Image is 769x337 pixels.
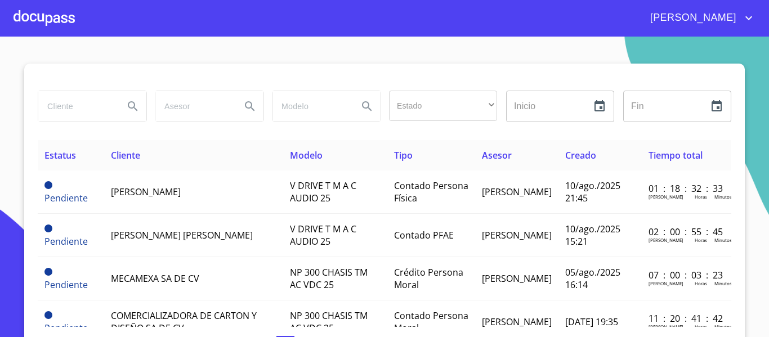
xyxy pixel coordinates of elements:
button: account of current user [642,9,755,27]
span: MECAMEXA SA DE CV [111,272,199,285]
p: 11 : 20 : 41 : 42 [649,312,725,325]
span: 10/ago./2025 15:21 [565,223,620,248]
div: ​ [389,91,497,121]
p: [PERSON_NAME] [649,323,683,330]
p: [PERSON_NAME] [649,237,683,243]
p: [PERSON_NAME] [649,194,683,200]
span: Pendiente [44,224,52,232]
p: Horas [695,280,707,286]
span: [PERSON_NAME] [482,229,552,241]
span: [PERSON_NAME] [482,316,552,328]
span: [PERSON_NAME] [111,186,181,198]
span: Pendiente [44,311,52,319]
span: [PERSON_NAME] [482,272,552,285]
span: Asesor [482,149,512,161]
span: NP 300 CHASIS TM AC VDC 25 [290,266,368,291]
span: Pendiente [44,181,52,189]
span: Tiempo total [649,149,703,161]
span: Contado PFAE [394,229,454,241]
span: V DRIVE T M A C AUDIO 25 [290,179,356,204]
span: 05/ago./2025 16:14 [565,266,620,291]
span: Creado [565,149,596,161]
span: NP 300 CHASIS TM AC VDC 25 [290,309,368,334]
p: Minutos [714,194,732,200]
span: Contado Persona Moral [394,309,468,334]
span: Tipo [394,149,413,161]
p: [PERSON_NAME] [649,280,683,286]
p: Horas [695,323,707,330]
input: search [155,91,232,122]
span: Pendiente [44,192,88,204]
span: Cliente [111,149,140,161]
button: Search [119,93,146,120]
button: Search [236,93,263,120]
button: Search [354,93,381,120]
p: Minutos [714,323,732,330]
span: V DRIVE T M A C AUDIO 25 [290,223,356,248]
span: 10/ago./2025 21:45 [565,179,620,204]
span: Pendiente [44,268,52,276]
span: Crédito Persona Moral [394,266,463,291]
p: Horas [695,237,707,243]
p: Minutos [714,237,732,243]
p: 02 : 00 : 55 : 45 [649,226,725,238]
p: Horas [695,194,707,200]
span: [PERSON_NAME] [PERSON_NAME] [111,229,253,241]
span: Pendiente [44,322,88,334]
span: Estatus [44,149,76,161]
span: [DATE] 19:35 [565,316,618,328]
input: search [272,91,349,122]
span: [PERSON_NAME] [482,186,552,198]
span: [PERSON_NAME] [642,9,742,27]
span: COMERCIALIZADORA DE CARTON Y DISEÑO SA DE CV [111,309,257,334]
span: Modelo [290,149,323,161]
span: Contado Persona Física [394,179,468,204]
p: 07 : 00 : 03 : 23 [649,269,725,281]
span: Pendiente [44,235,88,248]
input: search [38,91,115,122]
p: Minutos [714,280,732,286]
span: Pendiente [44,278,88,291]
p: 01 : 18 : 32 : 33 [649,182,725,195]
